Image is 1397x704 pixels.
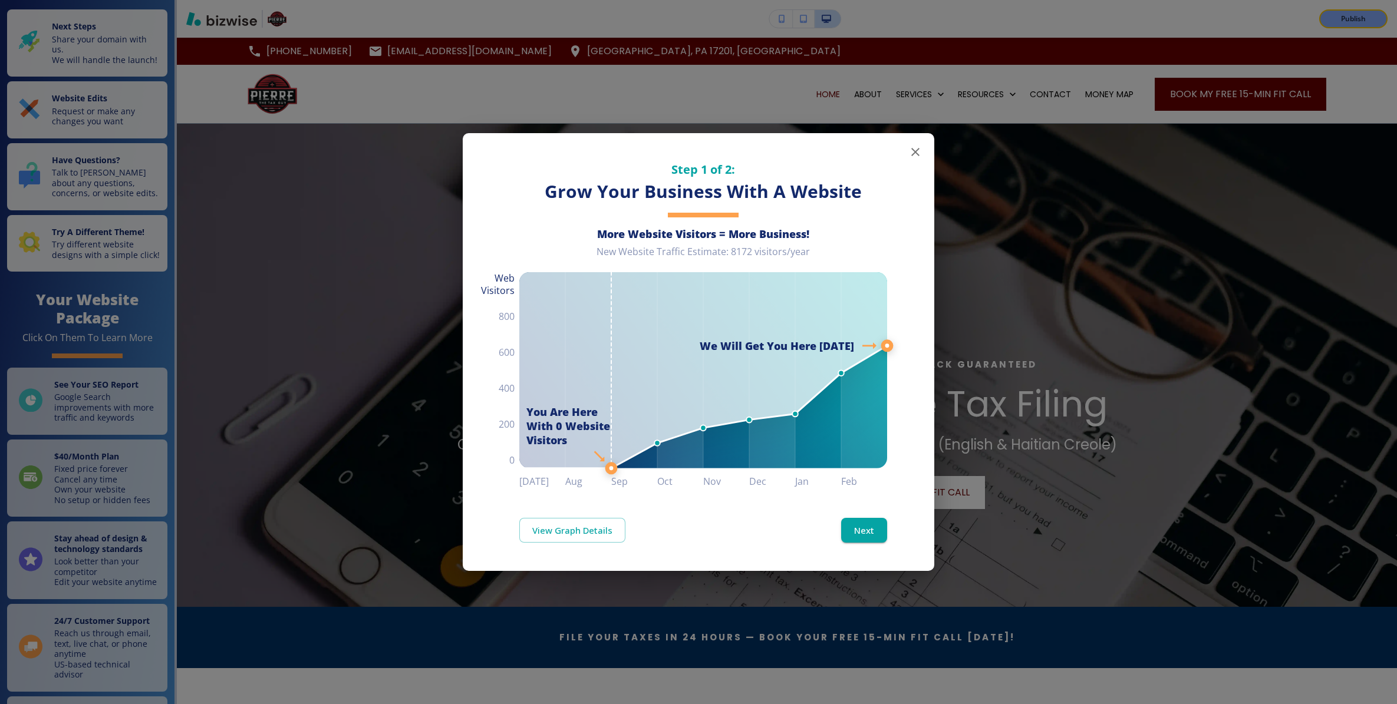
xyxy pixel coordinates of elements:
h6: [DATE] [519,473,565,490]
h6: Sep [611,473,657,490]
h6: Feb [841,473,887,490]
h3: Grow Your Business With A Website [519,180,887,204]
h6: Dec [749,473,795,490]
h6: Oct [657,473,703,490]
h6: More Website Visitors = More Business! [519,227,887,241]
button: Next [841,518,887,543]
h6: Aug [565,473,611,490]
h6: Jan [795,473,841,490]
h6: Nov [703,473,749,490]
a: View Graph Details [519,518,625,543]
h5: Step 1 of 2: [519,161,887,177]
div: New Website Traffic Estimate: 8172 visitors/year [519,246,887,267]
